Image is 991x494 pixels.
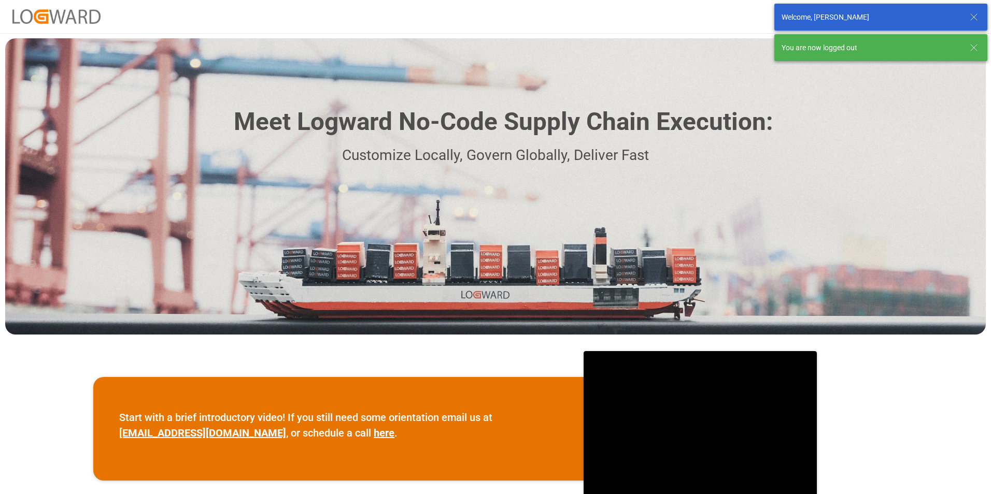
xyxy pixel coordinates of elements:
div: You are now logged out [782,42,960,53]
p: Start with a brief introductory video! If you still need some orientation email us at , or schedu... [119,410,558,441]
h1: Meet Logward No-Code Supply Chain Execution: [234,104,773,140]
a: here [374,427,394,439]
a: [EMAIL_ADDRESS][DOMAIN_NAME] [119,427,286,439]
p: Customize Locally, Govern Globally, Deliver Fast [218,144,773,167]
img: Logward_new_orange.png [12,9,101,23]
div: Welcome, [PERSON_NAME] [782,12,960,23]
